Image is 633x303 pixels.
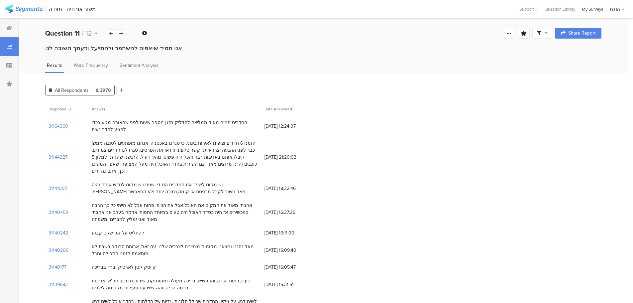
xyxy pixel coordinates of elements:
[264,264,318,271] span: [DATE] 16:05:47
[74,62,108,69] span: Word Frequency
[92,181,258,195] div: יש מקום לשפר את החדרים הם די ישנים ויש מקום לחדש אותם והיה [PERSON_NAME] מאד חשוב לקבל מרפסת או ק...
[92,229,144,236] div: להחליט על זמן שקט קבוע
[264,154,318,161] span: [DATE] 21:20:03
[49,6,96,12] div: משוב אורחים - מצדה
[49,185,67,192] section: 31141007
[264,123,318,130] span: [DATE] 12:24:07
[568,31,595,36] span: Share Report
[45,44,601,53] div: אנו תמיד שואפים להשתפר ולהתייעל ודעתך חשובה לנו
[47,62,62,69] span: Results
[49,281,68,288] section: 31139683
[264,185,318,192] span: [DATE] 18:22:46
[610,6,620,12] div: IYHA
[49,209,68,216] section: 31140459
[264,229,318,236] span: [DATE] 16:11:00
[120,62,158,69] span: Sentiment Analysis
[92,277,258,291] div: כיף ברמות הכי גבוהות שיש, בריכה מעולה ומתוחזקת, שירות חדרים, חד"א ואדיבות ברמה הכי גבוהה שיש עם פ...
[92,264,156,271] div: קיוסק קטן לארטיק וברד בבריכה
[5,5,43,13] img: segmanta logo
[92,243,258,257] div: מאד נהננו ומצאנו מקומות מצויינים לצרכים שלנו. עם זאת, ארוחת הבוקר בשבת לא מותאמת לזמני התפילה וחבל.
[92,106,105,112] span: Answer
[49,247,68,254] section: 31140206
[86,28,92,38] span: 12
[45,28,80,38] b: Question 11
[49,154,67,161] section: 31144327
[49,264,66,271] section: 31140177
[92,202,258,223] div: אהבתי מאוד את המקום את האוכל אבל את הוויפי פחות אבל לא הייתי כל כך הרבה במכשירים אז היה בסדר האוכ...
[49,106,71,112] span: Response ID
[264,281,318,288] span: [DATE] 15:31:51
[49,229,68,236] section: 31140242
[264,106,292,112] span: Date Answered
[519,4,538,14] div: Support
[82,28,84,38] span: /
[96,87,111,94] span: 3970
[49,123,68,130] section: 31164369
[92,119,258,133] div: החדרים חמים מאוד ממליצה להדליק מזגן מספר שעות לפני שהאורח מגיע בכדי להגיע לחדר נעים
[92,140,258,175] div: הזמנו 6 חדרים וציפינו לאירוח בינוני, כי סגרנו באכסניה. אנחנו מופתעים לטובה ממש! כבר לפני ההגעה יצ...
[541,6,579,12] a: Question Library
[45,5,46,13] div: |
[579,6,606,12] a: My Surveys
[55,87,89,94] span: All Respondents
[264,209,318,216] span: [DATE] 16:27:29
[264,247,318,254] span: [DATE] 16:09:40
